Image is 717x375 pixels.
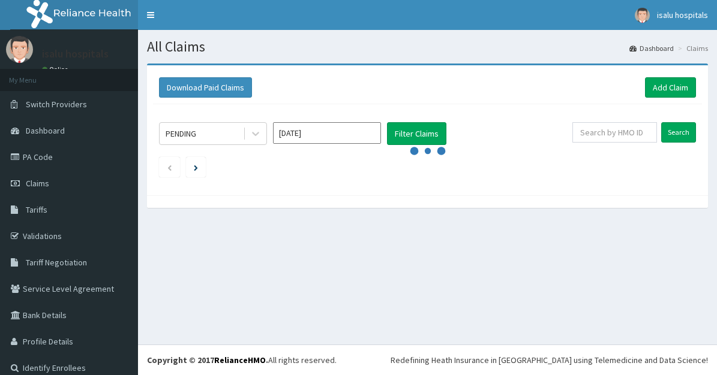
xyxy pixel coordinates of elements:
[167,162,172,173] a: Previous page
[138,344,717,375] footer: All rights reserved.
[387,122,446,145] button: Filter Claims
[26,99,87,110] span: Switch Providers
[645,77,696,98] a: Add Claim
[273,122,381,144] input: Select Month and Year
[42,65,71,74] a: Online
[194,162,198,173] a: Next page
[661,122,696,143] input: Search
[147,355,268,365] strong: Copyright © 2017 .
[410,133,446,169] svg: audio-loading
[26,257,87,268] span: Tariff Negotiation
[675,43,708,53] li: Claims
[26,125,65,136] span: Dashboard
[572,122,657,143] input: Search by HMO ID
[6,36,33,63] img: User Image
[214,355,266,365] a: RelianceHMO
[629,43,674,53] a: Dashboard
[391,354,708,366] div: Redefining Heath Insurance in [GEOGRAPHIC_DATA] using Telemedicine and Data Science!
[635,8,650,23] img: User Image
[42,49,109,59] p: isalu hospitals
[166,128,196,140] div: PENDING
[159,77,252,98] button: Download Paid Claims
[657,10,708,20] span: isalu hospitals
[26,204,47,215] span: Tariffs
[147,39,708,55] h1: All Claims
[26,178,49,189] span: Claims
